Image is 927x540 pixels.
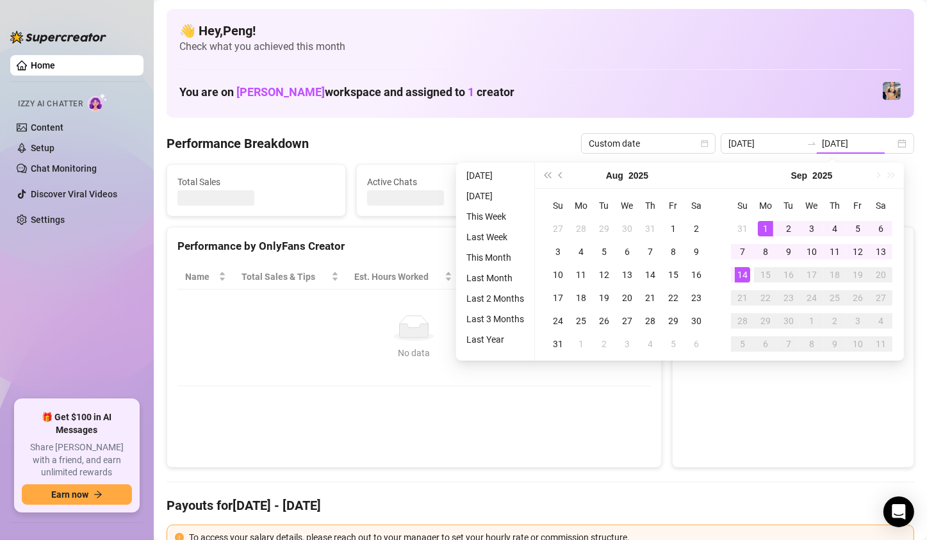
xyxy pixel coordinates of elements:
span: calendar [701,140,709,147]
h1: You are on workspace and assigned to creator [179,85,514,99]
a: Setup [31,143,54,153]
h4: 👋 Hey, Peng ! [179,22,901,40]
span: Total Sales & Tips [242,270,329,284]
img: Veronica [883,82,901,100]
span: Messages Sent [557,175,714,189]
th: Total Sales & Tips [234,265,347,290]
th: Chat Conversion [545,265,650,290]
img: logo-BBDzfeDw.svg [10,31,106,44]
a: Content [31,122,63,133]
span: 1 [468,85,474,99]
span: Sales / Hour [468,270,528,284]
span: Izzy AI Chatter [18,98,83,110]
span: arrow-right [94,490,103,499]
button: Earn nowarrow-right [22,484,132,505]
div: Performance by OnlyFans Creator [177,238,651,255]
a: Home [31,60,55,70]
span: Custom date [589,134,708,153]
span: to [807,138,817,149]
span: Active Chats [367,175,525,189]
a: Discover Viral Videos [31,189,117,199]
span: Share [PERSON_NAME] with a friend, and earn unlimited rewards [22,441,132,479]
a: Settings [31,215,65,225]
div: Sales by OnlyFans Creator [683,238,903,255]
input: Start date [728,136,801,151]
h4: Performance Breakdown [167,135,309,152]
div: No data [190,346,638,360]
span: swap-right [807,138,817,149]
h4: Payouts for [DATE] - [DATE] [167,496,914,514]
th: Sales / Hour [460,265,546,290]
span: Name [185,270,216,284]
input: End date [822,136,895,151]
th: Name [177,265,234,290]
span: Chat Conversion [553,270,632,284]
span: Check what you achieved this month [179,40,901,54]
a: Chat Monitoring [31,163,97,174]
span: [PERSON_NAME] [236,85,325,99]
span: Earn now [51,489,88,500]
img: AI Chatter [88,93,108,111]
span: 🎁 Get $100 in AI Messages [22,411,132,436]
div: Est. Hours Worked [354,270,442,284]
span: Total Sales [177,175,335,189]
div: Open Intercom Messenger [883,496,914,527]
